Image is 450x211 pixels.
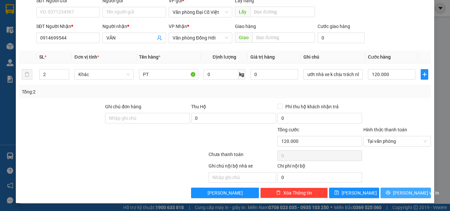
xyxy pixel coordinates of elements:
div: Chưa thanh toán [208,151,277,162]
input: Ghi Chú [303,69,363,80]
span: Giao hàng [235,24,256,29]
span: Đơn vị tính [74,54,99,60]
span: Giá trị hàng [250,54,275,60]
span: Lấy [235,7,250,17]
input: Ghi chú đơn hàng [105,113,190,123]
span: Tổng cước [277,127,299,132]
input: VD: Bàn, Ghế [139,69,198,80]
input: Cước giao hàng [318,33,365,43]
div: SĐT Người Nhận [36,23,100,30]
span: save [334,190,339,196]
span: Định lượng [212,54,236,60]
button: printer[PERSON_NAME] và In [380,188,431,198]
div: Tổng: 2 [22,88,174,95]
span: Khác [78,69,130,79]
span: Văn phòng Đại Cồ Việt [173,7,228,17]
label: Hình thức thanh toán [363,127,407,132]
span: Xóa Thông tin [283,189,312,197]
button: [PERSON_NAME] [191,188,259,198]
span: Cước hàng [368,54,391,60]
span: VP Nhận [169,24,187,29]
span: [PERSON_NAME] [342,189,377,197]
span: [PERSON_NAME] và In [393,189,439,197]
input: Nhập ghi chú [209,172,276,183]
button: delete [22,69,32,80]
span: [PERSON_NAME] [208,189,243,197]
span: Giao [235,32,252,43]
label: Cước giao hàng [318,24,350,29]
h1: Giao dọc đường [35,38,122,84]
button: save[PERSON_NAME] [329,188,380,198]
span: Phí thu hộ khách nhận trả [283,103,341,110]
span: printer [386,190,390,196]
input: Dọc đường [252,32,315,43]
input: 0 [250,69,298,80]
span: Văn phòng Đồng Hới [173,33,228,43]
h2: X872WU2F [4,38,53,49]
span: SL [39,54,44,60]
span: user-add [157,35,162,40]
th: Ghi chú [301,51,365,64]
div: Chi phí nội bộ [277,162,362,172]
label: Ghi chú đơn hàng [105,104,141,109]
b: [PERSON_NAME] [40,15,111,26]
span: Tại văn phòng [367,136,427,146]
input: Dọc đường [250,7,315,17]
span: Tên hàng [139,54,160,60]
span: plus [421,72,428,77]
span: delete [276,190,281,196]
button: deleteXóa Thông tin [260,188,328,198]
div: Ghi chú nội bộ nhà xe [209,162,276,172]
span: Thu Hộ [191,104,206,109]
span: kg [239,69,245,80]
div: Người nhận [102,23,166,30]
button: plus [421,69,428,80]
